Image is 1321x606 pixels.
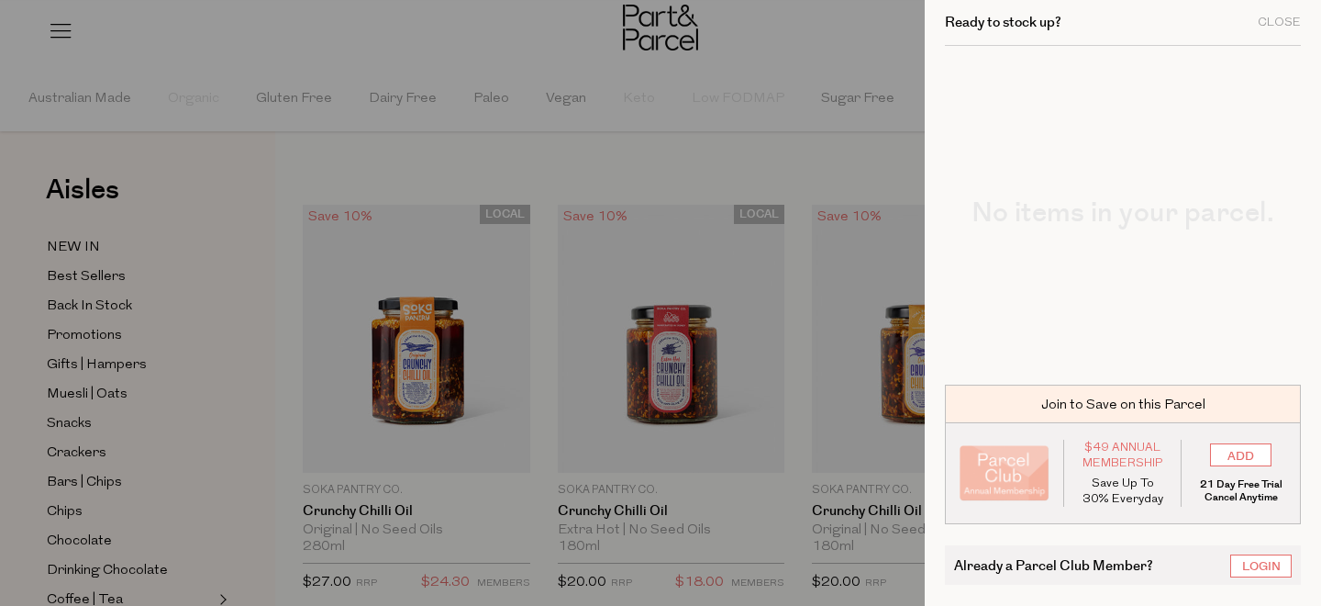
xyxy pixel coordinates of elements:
[1078,440,1168,471] span: $49 Annual Membership
[945,16,1061,29] h2: Ready to stock up?
[1230,555,1292,578] a: Login
[1210,443,1271,466] input: ADD
[1078,476,1168,507] p: Save Up To 30% Everyday
[954,555,1153,576] span: Already a Parcel Club Member?
[945,385,1301,423] div: Join to Save on this Parcel
[1195,478,1286,504] p: 21 Day Free Trial Cancel Anytime
[1258,17,1301,28] div: Close
[945,199,1301,227] h2: No items in your parcel.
